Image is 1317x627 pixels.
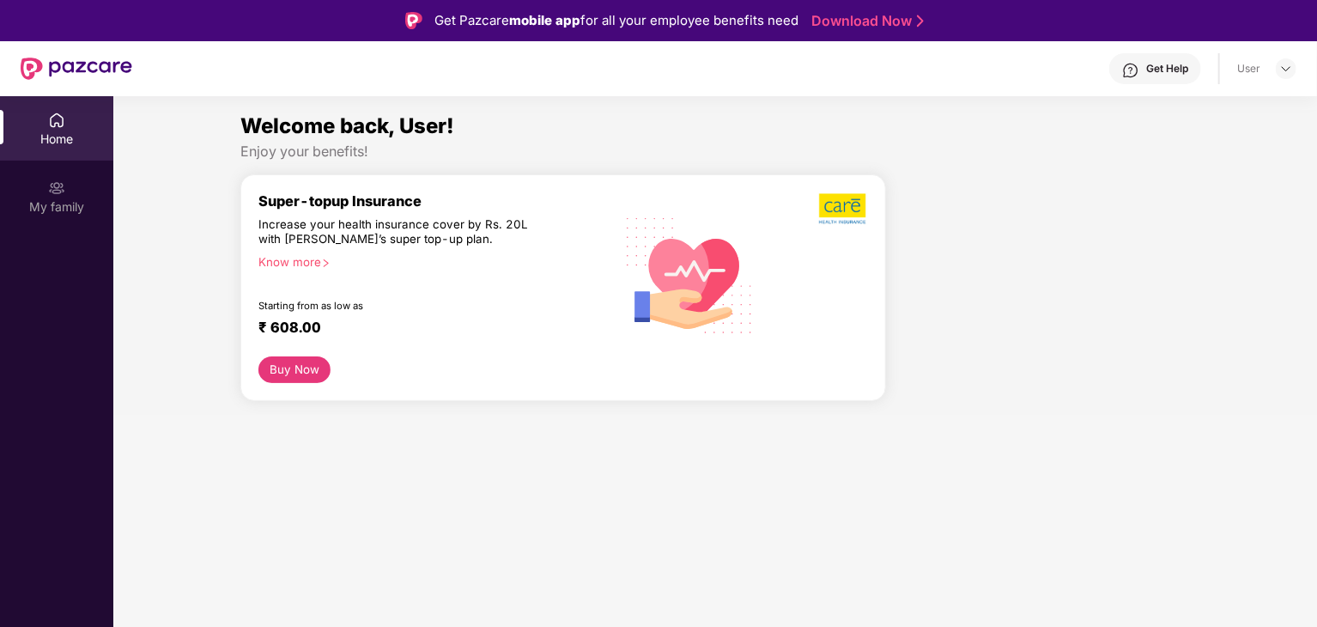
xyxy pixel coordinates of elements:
[48,180,65,197] img: svg+xml;base64,PHN2ZyB3aWR0aD0iMjAiIGhlaWdodD0iMjAiIHZpZXdCb3g9IjAgMCAyMCAyMCIgZmlsbD0ibm9uZSIgeG...
[819,192,868,225] img: b5dec4f62d2307b9de63beb79f102df3.png
[1237,62,1260,76] div: User
[614,197,767,352] img: svg+xml;base64,PHN2ZyB4bWxucz0iaHR0cDovL3d3dy53My5vcmcvMjAwMC9zdmciIHhtbG5zOnhsaW5rPSJodHRwOi8vd3...
[917,12,924,30] img: Stroke
[258,300,541,312] div: Starting from as low as
[811,12,919,30] a: Download Now
[258,319,597,339] div: ₹ 608.00
[1146,62,1188,76] div: Get Help
[258,192,614,210] div: Super-topup Insurance
[48,112,65,129] img: svg+xml;base64,PHN2ZyBpZD0iSG9tZSIgeG1sbnM9Imh0dHA6Ly93d3cudzMub3JnLzIwMDAvc3ZnIiB3aWR0aD0iMjAiIG...
[240,143,1191,161] div: Enjoy your benefits!
[258,217,540,248] div: Increase your health insurance cover by Rs. 20L with [PERSON_NAME]’s super top-up plan.
[1279,62,1293,76] img: svg+xml;base64,PHN2ZyBpZD0iRHJvcGRvd24tMzJ4MzIiIHhtbG5zPSJodHRwOi8vd3d3LnczLm9yZy8yMDAwL3N2ZyIgd2...
[321,259,331,268] span: right
[405,12,422,29] img: Logo
[434,10,798,31] div: Get Pazcare for all your employee benefits need
[509,12,580,28] strong: mobile app
[1122,62,1139,79] img: svg+xml;base64,PHN2ZyBpZD0iSGVscC0zMngzMiIgeG1sbnM9Imh0dHA6Ly93d3cudzMub3JnLzIwMDAvc3ZnIiB3aWR0aD...
[240,113,454,138] span: Welcome back, User!
[21,58,132,80] img: New Pazcare Logo
[258,356,331,383] button: Buy Now
[258,255,604,267] div: Know more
